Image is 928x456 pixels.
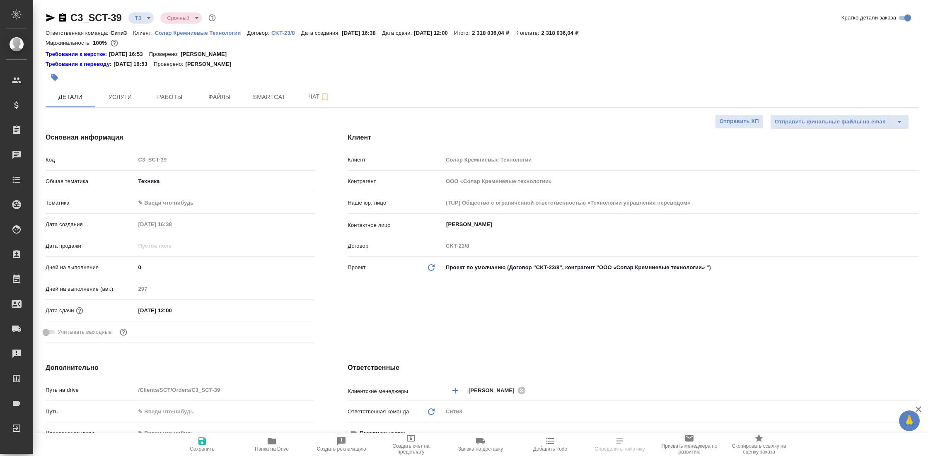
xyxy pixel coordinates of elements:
span: Чат [299,92,339,102]
p: Договор [348,242,443,250]
h4: Клиент [348,133,919,142]
p: Проект [348,263,366,272]
p: 2 318 036,04 ₽ [472,30,515,36]
span: Сохранить [190,446,215,452]
button: Заявка на доставку [446,433,515,456]
p: Дата создания: [301,30,342,36]
input: Пустое поле [443,197,919,209]
p: [DATE] 16:53 [109,50,149,58]
p: [DATE] 16:53 [114,60,154,68]
span: Призвать менеджера по развитию [660,443,719,455]
p: [DATE] 12:00 [414,30,454,36]
h4: Основная информация [46,133,314,142]
p: Контрагент [348,177,443,186]
button: Скопировать ссылку для ЯМессенджера [46,13,56,23]
a: Требования к переводу: [46,60,114,68]
span: Файлы [200,92,239,102]
button: Выбери, если сб и вс нужно считать рабочими днями для выполнения заказа. [118,327,129,338]
svg: Подписаться [320,92,330,102]
p: Дата создания [46,220,135,229]
p: Солар Кремниевые Технологии [155,30,247,36]
p: Код [46,156,135,164]
p: Дата сдачи [46,306,74,315]
div: Проект по умолчанию (Договор "CKT-23/8", контрагент "ООО «Солар Кремниевые технологии» ") [443,261,919,275]
p: Договор: [247,30,271,36]
p: Маржинальность: [46,40,93,46]
button: Призвать менеджера по развитию [655,433,724,456]
p: Проверено: [154,60,186,68]
button: Open [914,224,916,225]
input: Пустое поле [443,154,919,166]
input: Пустое поле [135,240,208,252]
button: Добавить тэг [46,68,64,87]
button: Создать рекламацию [307,433,376,456]
div: Нажми, чтобы открыть папку с инструкцией [46,50,109,58]
p: Сити3 [111,30,133,36]
span: [PERSON_NAME] [469,386,520,395]
div: Нажми, чтобы открыть папку с инструкцией [46,60,114,68]
button: Определить тематику [585,433,655,456]
span: Работы [150,92,190,102]
div: ✎ Введи что-нибудь [138,429,304,437]
input: ✎ Введи что-нибудь [135,405,314,417]
p: Контактное лицо [348,221,443,229]
button: Добавить Todo [515,433,585,456]
span: Проектная группа [360,429,405,437]
input: ✎ Введи что-нибудь [135,304,208,316]
span: Учитывать выходные [58,328,112,336]
span: Отправить КП [720,117,759,126]
input: Пустое поле [443,175,919,187]
p: Дней на выполнение [46,263,135,272]
button: Добавить менеджера [445,381,465,401]
span: Кратко детали заказа [841,14,896,22]
p: Дата сдачи: [382,30,414,36]
p: Дней на выполнение (авт.) [46,285,135,293]
div: split button [770,114,909,129]
p: Наше юр. лицо [348,199,443,207]
button: Создать счет на предоплату [376,433,446,456]
a: Солар Кремниевые Технологии [155,29,247,36]
p: Тематика [46,199,135,207]
span: Smartcat [249,92,289,102]
div: Техника [135,174,314,188]
span: Создать счет на предоплату [381,443,441,455]
button: Скопировать ссылку [58,13,68,23]
div: ТЗ [160,12,202,24]
div: ✎ Введи что-нибудь [135,196,314,210]
div: ✎ Введи что-нибудь [138,199,304,207]
button: 0.00 RUB; [109,38,120,48]
input: Пустое поле [443,240,919,252]
button: Open [914,390,916,391]
input: Пустое поле [135,384,314,396]
input: Пустое поле [135,154,314,166]
p: Путь [46,408,135,416]
input: ✎ Введи что-нибудь [135,261,314,273]
span: Создать рекламацию [317,446,366,452]
p: Ответственная команда: [46,30,111,36]
p: [DATE] 16:38 [342,30,382,36]
p: 100% [93,40,109,46]
span: Детали [51,92,90,102]
div: ТЗ [128,12,154,24]
p: Направление услуг [46,429,135,437]
span: 🙏 [902,412,916,429]
p: К оплате: [515,30,541,36]
button: 🙏 [899,410,920,431]
p: CKT-23/8 [271,30,301,36]
button: Если добавить услуги и заполнить их объемом, то дата рассчитается автоматически [74,305,85,316]
p: Общая тематика [46,177,135,186]
div: ✎ Введи что-нибудь [135,426,314,440]
span: Папка на Drive [255,446,289,452]
p: Проверено: [149,50,181,58]
a: C3_SCT-39 [70,12,122,23]
input: Пустое поле [135,283,314,295]
div: Сити3 [443,405,919,419]
button: Отправить финальные файлы на email [770,114,890,129]
input: Пустое поле [135,218,208,230]
p: [PERSON_NAME] [185,60,237,68]
a: CKT-23/8 [271,29,301,36]
p: Клиент: [133,30,155,36]
button: Доп статусы указывают на важность/срочность заказа [207,12,217,23]
p: Итого: [454,30,472,36]
span: Скопировать ссылку на оценку заказа [729,443,789,455]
